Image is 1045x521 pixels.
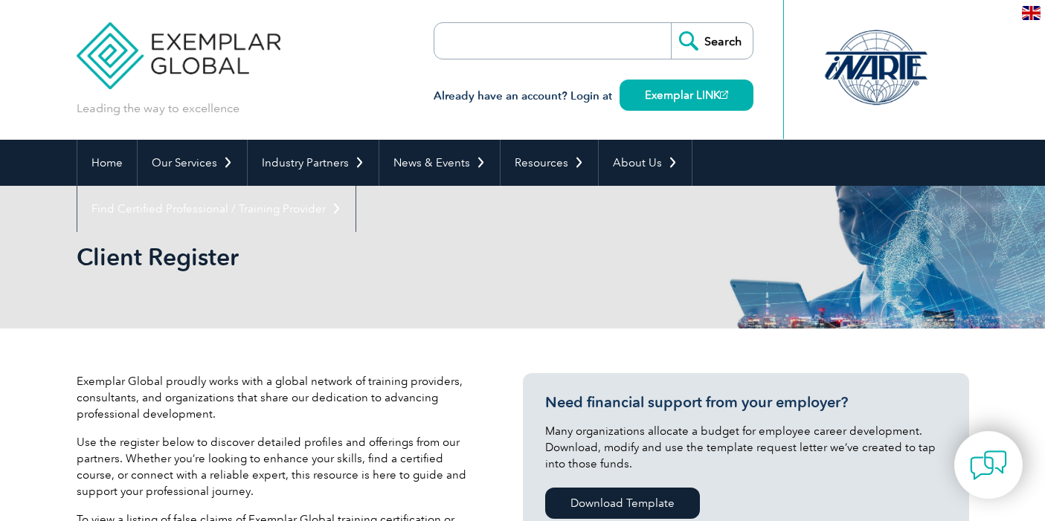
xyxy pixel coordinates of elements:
p: Use the register below to discover detailed profiles and offerings from our partners. Whether you... [77,434,478,499]
a: Download Template [545,488,700,519]
a: Our Services [138,140,247,186]
h3: Need financial support from your employer? [545,393,947,412]
p: Many organizations allocate a budget for employee career development. Download, modify and use th... [545,423,947,472]
h2: Client Register [77,245,701,269]
a: Home [77,140,137,186]
img: open_square.png [720,91,728,99]
img: en [1022,6,1041,20]
a: Exemplar LINK [620,80,753,111]
a: Find Certified Professional / Training Provider [77,186,356,232]
p: Exemplar Global proudly works with a global network of training providers, consultants, and organ... [77,373,478,422]
a: Industry Partners [248,140,379,186]
a: News & Events [379,140,500,186]
p: Leading the way to excellence [77,100,239,117]
a: Resources [501,140,598,186]
h3: Already have an account? Login at [434,87,753,106]
img: contact-chat.png [970,447,1007,484]
input: Search [671,23,753,59]
a: About Us [599,140,692,186]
